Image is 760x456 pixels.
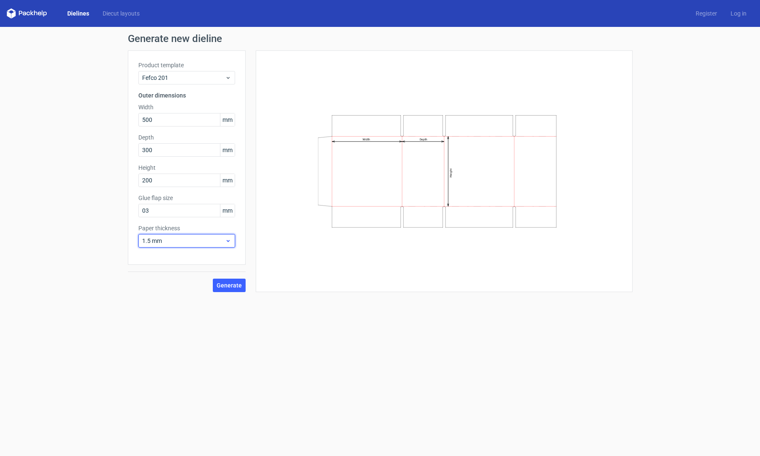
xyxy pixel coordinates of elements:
[138,133,235,142] label: Depth
[138,194,235,202] label: Glue flap size
[128,34,633,44] h1: Generate new dieline
[220,144,235,156] span: mm
[689,9,724,18] a: Register
[363,138,370,141] text: Width
[138,103,235,111] label: Width
[61,9,96,18] a: Dielines
[138,224,235,232] label: Paper thickness
[220,113,235,126] span: mm
[142,237,225,245] span: 1.5 mm
[220,204,235,217] span: mm
[220,174,235,187] span: mm
[138,61,235,69] label: Product template
[724,9,753,18] a: Log in
[138,91,235,100] h3: Outer dimensions
[96,9,146,18] a: Diecut layouts
[138,163,235,172] label: Height
[213,279,246,292] button: Generate
[142,74,225,82] span: Fefco 201
[449,169,452,177] text: Height
[420,138,427,141] text: Depth
[217,282,242,288] span: Generate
